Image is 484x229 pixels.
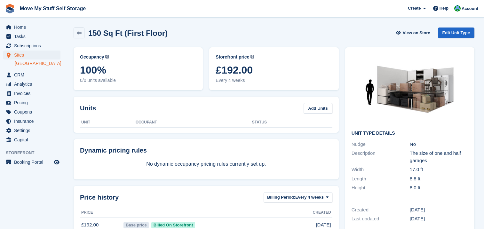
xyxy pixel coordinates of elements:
[440,5,448,12] span: Help
[352,166,410,173] div: Width
[14,135,52,144] span: Capital
[14,23,52,32] span: Home
[14,89,52,98] span: Invoices
[105,55,109,59] img: icon-info-grey-7440780725fd019a000dd9b08b2336e03edf1995a4989e88bcd33f0948082b44.svg
[216,64,332,76] span: £192.00
[352,131,468,136] h2: Unit Type details
[80,64,196,76] span: 100%
[3,158,60,167] a: menu
[295,194,324,201] span: Every 4 weeks
[151,222,195,228] span: Billed On Storefront
[462,5,478,12] span: Account
[3,98,60,107] a: menu
[3,51,60,59] a: menu
[3,135,60,144] a: menu
[14,51,52,59] span: Sites
[14,117,52,126] span: Insurance
[3,107,60,116] a: menu
[410,166,468,173] div: 17.0 ft
[304,103,332,114] a: Add Units
[410,141,468,148] div: No
[264,192,332,203] button: Billing Period: Every 4 weeks
[53,158,60,166] a: Preview store
[14,32,52,41] span: Tasks
[14,70,52,79] span: CRM
[80,54,104,60] span: Occupancy
[5,4,15,13] img: stora-icon-8386f47178a22dfd0bd8f6a31ec36ba5ce8667c1dd55bd0f319d3a0aa187defe.svg
[123,222,149,228] span: Base price
[438,28,474,38] a: Edit Unit Type
[17,3,88,14] a: Move My Stuff Self Storage
[3,89,60,98] a: menu
[352,206,410,214] div: Created
[14,158,52,167] span: Booking Portal
[410,175,468,183] div: 8.8 ft
[352,150,410,164] div: Description
[410,150,468,164] div: The size of one and half garages
[80,160,332,168] p: No dynamic occupancy pricing rules currently set up.
[403,30,430,36] span: View on Store
[3,70,60,79] a: menu
[80,208,122,218] th: Price
[88,29,168,37] h2: 150 Sq Ft (First Floor)
[80,103,96,113] h2: Units
[3,117,60,126] a: menu
[352,184,410,192] div: Height
[410,206,468,214] div: [DATE]
[6,150,64,156] span: Storefront
[252,117,332,128] th: Status
[352,175,410,183] div: Length
[14,80,52,89] span: Analytics
[410,184,468,192] div: 8.0 ft
[316,221,331,229] span: [DATE]
[408,5,421,12] span: Create
[80,117,136,128] th: Unit
[352,215,410,223] div: Last updated
[216,77,332,84] span: Every 4 weeks
[14,107,52,116] span: Coupons
[80,77,196,84] span: 0/0 units available
[362,54,458,126] img: 150-sqft-unit.jpg
[395,28,433,38] a: View on Store
[454,5,461,12] img: Dan
[313,209,331,215] span: Created
[410,215,468,223] div: [DATE]
[3,32,60,41] a: menu
[80,193,119,202] span: Price history
[3,80,60,89] a: menu
[267,194,295,201] span: Billing Period:
[3,126,60,135] a: menu
[15,60,60,67] a: [GEOGRAPHIC_DATA]
[80,146,332,155] div: Dynamic pricing rules
[14,126,52,135] span: Settings
[216,54,249,60] span: Storefront price
[250,55,254,59] img: icon-info-grey-7440780725fd019a000dd9b08b2336e03edf1995a4989e88bcd33f0948082b44.svg
[3,41,60,50] a: menu
[136,117,252,128] th: Occupant
[14,41,52,50] span: Subscriptions
[14,98,52,107] span: Pricing
[3,23,60,32] a: menu
[352,141,410,148] div: Nudge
